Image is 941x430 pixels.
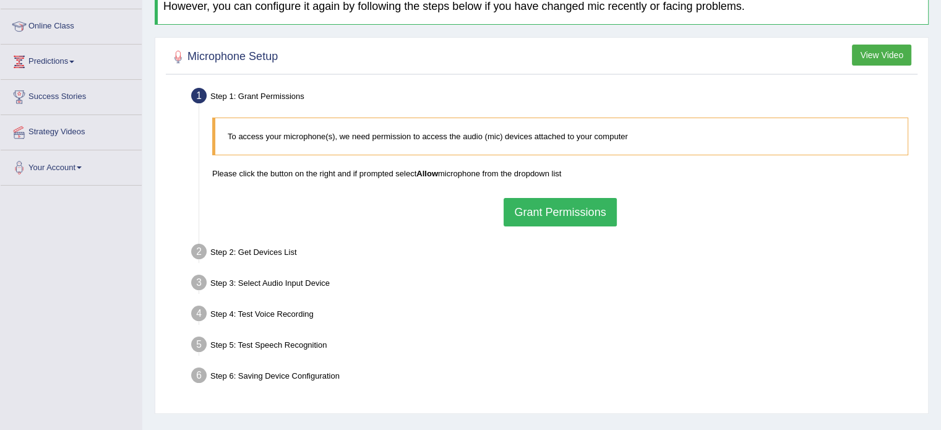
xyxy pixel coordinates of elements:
a: Online Class [1,9,142,40]
a: Predictions [1,45,142,75]
div: Step 3: Select Audio Input Device [186,271,922,298]
div: Step 1: Grant Permissions [186,84,922,111]
a: Success Stories [1,80,142,111]
div: Step 6: Saving Device Configuration [186,364,922,391]
p: To access your microphone(s), we need permission to access the audio (mic) devices attached to yo... [228,131,895,142]
a: Your Account [1,150,142,181]
h2: Microphone Setup [169,48,278,66]
h4: However, you can configure it again by following the steps below if you have changed mic recently... [163,1,922,13]
div: Step 4: Test Voice Recording [186,302,922,329]
button: View Video [852,45,911,66]
p: Please click the button on the right and if prompted select microphone from the dropdown list [212,168,908,179]
div: Step 2: Get Devices List [186,240,922,267]
div: Step 5: Test Speech Recognition [186,333,922,360]
button: Grant Permissions [504,198,616,226]
b: Allow [416,169,438,178]
a: Strategy Videos [1,115,142,146]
